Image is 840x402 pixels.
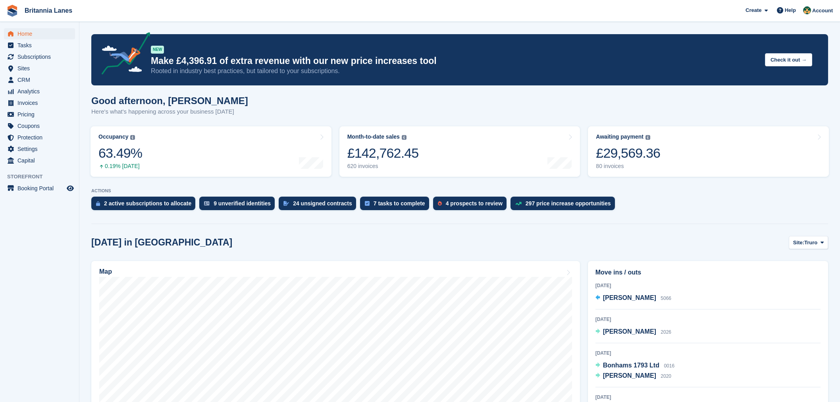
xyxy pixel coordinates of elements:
a: Britannia Lanes [21,4,75,17]
span: Subscriptions [17,51,65,62]
span: Help [785,6,796,14]
span: Protection [17,132,65,143]
img: active_subscription_to_allocate_icon-d502201f5373d7db506a760aba3b589e785aa758c864c3986d89f69b8ff3... [96,201,100,206]
img: Nathan Kellow [803,6,811,14]
img: icon-info-grey-7440780725fd019a000dd9b08b2336e03edf1995a4989e88bcd33f0948082b44.svg [645,135,650,140]
a: 7 tasks to complete [360,197,433,214]
a: menu [4,63,75,74]
a: 2 active subscriptions to allocate [91,197,199,214]
a: Month-to-date sales £142,762.45 620 invoices [339,126,580,177]
span: CRM [17,74,65,85]
p: Here's what's happening across your business [DATE] [91,107,248,116]
span: Account [812,7,833,15]
a: menu [4,183,75,194]
img: icon-info-grey-7440780725fd019a000dd9b08b2336e03edf1995a4989e88bcd33f0948082b44.svg [402,135,407,140]
div: 0.19% [DATE] [98,163,142,170]
img: price_increase_opportunities-93ffe204e8149a01c8c9dc8f82e8f89637d9d84a8eef4429ea346261dce0b2c0.svg [515,202,522,205]
a: Bonhams 1793 Ltd 0016 [595,361,674,371]
span: [PERSON_NAME] [603,372,656,379]
div: £142,762.45 [347,145,419,161]
a: 24 unsigned contracts [279,197,360,214]
div: 9 unverified identities [214,200,271,207]
a: Preview store [66,184,75,193]
span: Site: [793,239,804,247]
div: Occupancy [98,133,128,140]
a: 9 unverified identities [199,197,279,214]
span: Pricing [17,109,65,120]
div: 24 unsigned contracts [293,200,352,207]
div: £29,569.36 [596,145,660,161]
img: verify_identity-adf6edd0f0f0b5bbfe63781bf79b02c33cf7c696d77639b501bdc392416b5a36.svg [204,201,210,206]
span: Settings [17,143,65,155]
a: menu [4,109,75,120]
span: 0016 [664,363,674,369]
span: Capital [17,155,65,166]
span: [PERSON_NAME] [603,294,656,301]
a: [PERSON_NAME] 2026 [595,327,671,337]
span: 5066 [661,296,671,301]
a: menu [4,143,75,155]
span: Analytics [17,86,65,97]
span: Coupons [17,120,65,131]
a: menu [4,155,75,166]
h2: [DATE] in [GEOGRAPHIC_DATA] [91,237,232,248]
span: Truro [804,239,817,247]
a: menu [4,74,75,85]
img: icon-info-grey-7440780725fd019a000dd9b08b2336e03edf1995a4989e88bcd33f0948082b44.svg [130,135,135,140]
div: NEW [151,46,164,54]
a: [PERSON_NAME] 2020 [595,371,671,381]
div: Awaiting payment [596,133,643,140]
a: [PERSON_NAME] 5066 [595,293,671,303]
a: menu [4,40,75,51]
a: menu [4,132,75,143]
a: 297 price increase opportunities [511,197,619,214]
img: task-75834270c22a3079a89374b754ae025e5fb1db73e45f91037f5363f120a921f8.svg [365,201,370,206]
div: 620 invoices [347,163,419,170]
button: Site: Truro [789,236,828,249]
a: menu [4,120,75,131]
div: [DATE] [595,350,821,357]
p: Rooted in industry best practices, but tailored to your subscriptions. [151,67,759,75]
h2: Map [99,268,112,275]
span: Invoices [17,97,65,108]
h1: Good afternoon, [PERSON_NAME] [91,95,248,106]
span: Sites [17,63,65,74]
h2: Move ins / outs [595,268,821,277]
span: 2020 [661,373,671,379]
a: menu [4,97,75,108]
span: 2026 [661,329,671,335]
img: contract_signature_icon-13c848040528278c33f63329250d36e43548de30e8caae1d1a13099fd9432cc5.svg [283,201,289,206]
div: [DATE] [595,394,821,401]
a: menu [4,86,75,97]
img: stora-icon-8386f47178a22dfd0bd8f6a31ec36ba5ce8667c1dd55bd0f319d3a0aa187defe.svg [6,5,18,17]
div: 7 tasks to complete [374,200,425,207]
div: 80 invoices [596,163,660,170]
div: [DATE] [595,282,821,289]
span: Bonhams 1793 Ltd [603,362,659,369]
div: 4 prospects to review [446,200,503,207]
span: Booking Portal [17,183,65,194]
div: 297 price increase opportunities [526,200,611,207]
div: Month-to-date sales [347,133,400,140]
div: 63.49% [98,145,142,161]
span: Home [17,28,65,39]
a: Occupancy 63.49% 0.19% [DATE] [91,126,331,177]
img: prospect-51fa495bee0391a8d652442698ab0144808aea92771e9ea1ae160a38d050c398.svg [438,201,442,206]
a: Awaiting payment £29,569.36 80 invoices [588,126,829,177]
img: price-adjustments-announcement-icon-8257ccfd72463d97f412b2fc003d46551f7dbcb40ab6d574587a9cd5c0d94... [95,32,150,77]
span: Storefront [7,173,79,181]
span: Tasks [17,40,65,51]
span: Create [746,6,761,14]
p: ACTIONS [91,188,828,193]
span: [PERSON_NAME] [603,328,656,335]
p: Make £4,396.91 of extra revenue with our new price increases tool [151,55,759,67]
div: 2 active subscriptions to allocate [104,200,191,207]
a: 4 prospects to review [433,197,511,214]
div: [DATE] [595,316,821,323]
button: Check it out → [765,53,812,66]
a: menu [4,51,75,62]
a: menu [4,28,75,39]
